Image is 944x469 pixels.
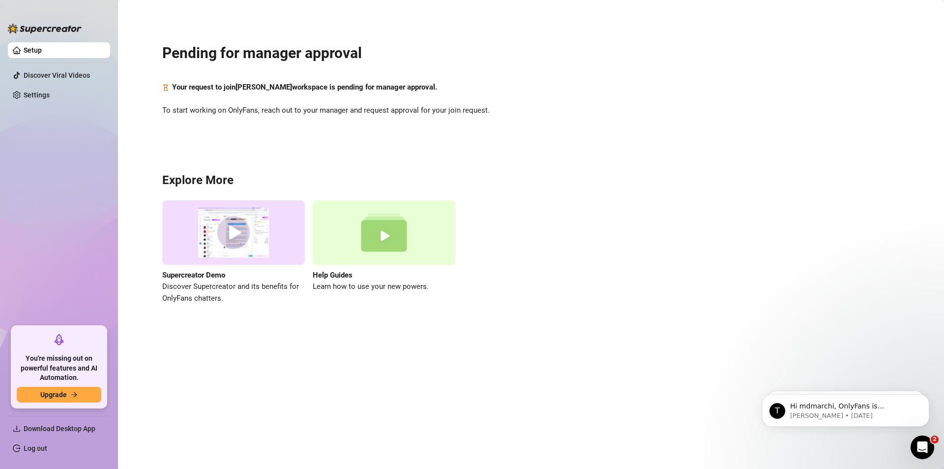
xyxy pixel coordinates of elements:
strong: Help Guides [313,271,353,280]
a: Setup [24,46,42,54]
span: hourglass [162,82,169,94]
iframe: Intercom notifications message [747,374,944,442]
a: Supercreator DemoDiscover Supercreator and its benefits for OnlyFans chatters. [162,200,305,304]
a: Discover Viral Videos [24,71,90,79]
iframe: Intercom live chat [911,436,934,459]
span: To start working on OnlyFans, reach out to your manager and request approval for your join request. [162,105,900,117]
span: Discover Supercreator and its benefits for OnlyFans chatters. [162,281,305,304]
span: rocket [53,334,65,345]
h2: Pending for manager approval [162,44,900,63]
span: Download Desktop App [24,425,95,433]
a: Log out [24,444,47,452]
span: 2 [931,436,939,443]
span: Upgrade [40,391,67,399]
img: help guides [313,200,455,265]
button: Upgradearrow-right [17,387,101,403]
span: Learn how to use your new powers. [313,281,455,293]
a: Help GuidesLearn how to use your new powers. [313,200,455,304]
a: Settings [24,91,50,99]
strong: Your request to join [PERSON_NAME] workspace is pending for manager approval. [172,83,437,92]
h3: Explore More [162,173,900,188]
span: You're missing out on powerful features and AI Automation. [17,354,101,383]
strong: Supercreator Demo [162,271,225,280]
span: arrow-right [71,391,78,398]
span: download [13,425,21,433]
img: supercreator demo [162,200,305,265]
img: logo-BBDzfeDw.svg [8,24,82,33]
